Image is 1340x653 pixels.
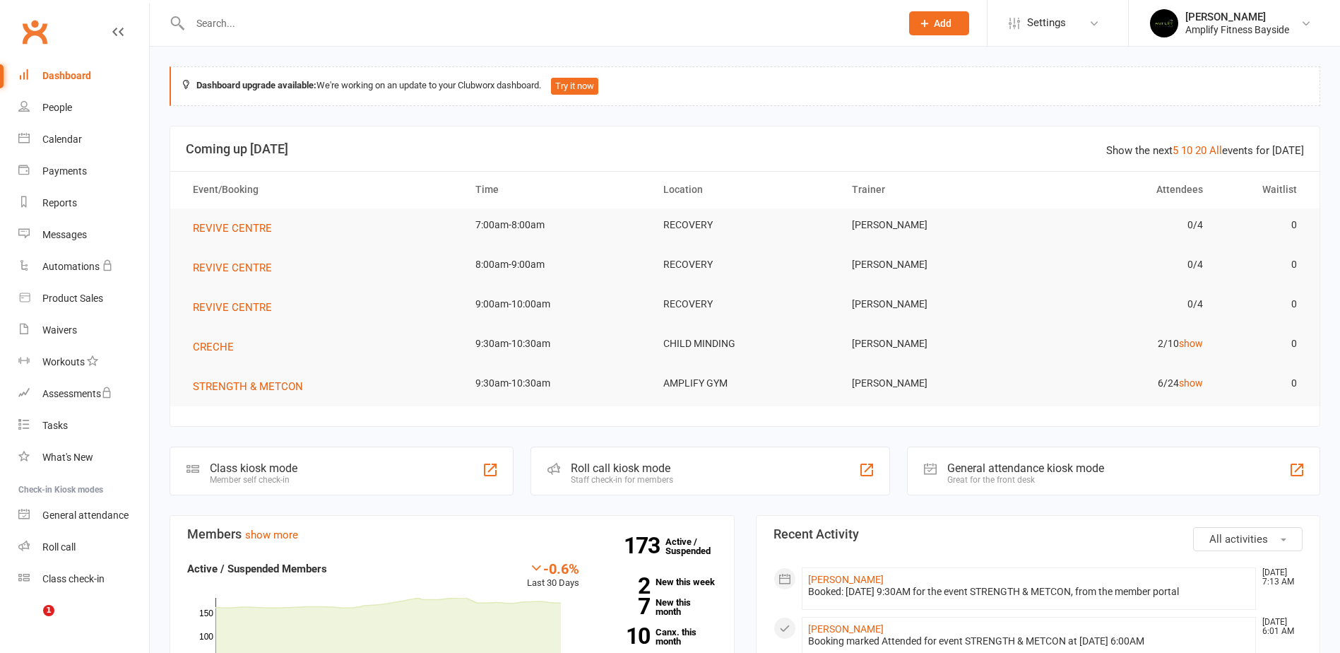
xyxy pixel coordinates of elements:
[1193,527,1303,551] button: All activities
[1179,377,1203,389] a: show
[600,577,717,587] a: 2New this week
[1181,144,1192,157] a: 10
[571,475,673,485] div: Staff check-in for members
[193,222,272,235] span: REVIVE CENTRE
[600,596,650,617] strong: 7
[463,172,651,208] th: Time
[42,388,112,399] div: Assessments
[839,327,1027,360] td: [PERSON_NAME]
[18,410,149,442] a: Tasks
[1216,327,1310,360] td: 0
[651,172,838,208] th: Location
[600,625,650,647] strong: 10
[1027,367,1215,400] td: 6/24
[463,327,651,360] td: 9:30am-10:30am
[1209,533,1268,546] span: All activities
[665,526,728,566] a: 173Active / Suspended
[42,165,87,177] div: Payments
[14,605,48,639] iframe: Intercom live chat
[18,378,149,410] a: Assessments
[947,475,1104,485] div: Great for the front desk
[839,172,1027,208] th: Trainer
[42,420,68,431] div: Tasks
[651,248,838,281] td: RECOVERY
[18,283,149,314] a: Product Sales
[18,314,149,346] a: Waivers
[42,229,87,240] div: Messages
[42,197,77,208] div: Reports
[1179,338,1203,349] a: show
[839,248,1027,281] td: [PERSON_NAME]
[1173,144,1178,157] a: 5
[1027,248,1215,281] td: 0/4
[186,142,1304,156] h3: Coming up [DATE]
[18,500,149,531] a: General attendance kiosk mode
[18,219,149,251] a: Messages
[42,293,103,304] div: Product Sales
[18,531,149,563] a: Roll call
[18,346,149,378] a: Workouts
[551,78,598,95] button: Try it now
[624,535,665,556] strong: 173
[42,573,105,584] div: Class check-in
[773,527,1303,541] h3: Recent Activity
[193,341,234,353] span: CRECHE
[42,510,129,521] div: General attendance
[1185,23,1289,36] div: Amplify Fitness Bayside
[18,60,149,92] a: Dashboard
[18,251,149,283] a: Automations
[187,563,327,575] strong: Active / Suspended Members
[1185,11,1289,23] div: [PERSON_NAME]
[1216,208,1310,242] td: 0
[18,187,149,219] a: Reports
[651,327,838,360] td: CHILD MINDING
[839,288,1027,321] td: [PERSON_NAME]
[18,124,149,155] a: Calendar
[193,259,282,276] button: REVIVE CENTRE
[1027,172,1215,208] th: Attendees
[42,324,77,336] div: Waivers
[600,575,650,596] strong: 2
[1209,144,1222,157] a: All
[196,80,316,90] strong: Dashboard upgrade available:
[1255,568,1302,587] time: [DATE] 7:13 AM
[187,527,717,541] h3: Members
[808,635,1250,647] div: Booking marked Attended for event STRENGTH & METCON at [DATE] 6:00AM
[18,442,149,473] a: What's New
[42,70,91,81] div: Dashboard
[193,220,282,237] button: REVIVE CENTRE
[947,461,1104,475] div: General attendance kiosk mode
[18,92,149,124] a: People
[839,367,1027,400] td: [PERSON_NAME]
[1216,367,1310,400] td: 0
[651,208,838,242] td: RECOVERY
[571,461,673,475] div: Roll call kiosk mode
[600,628,717,646] a: 10Canx. this month
[245,529,298,541] a: show more
[42,261,100,272] div: Automations
[1106,142,1304,159] div: Show the next events for [DATE]
[463,288,651,321] td: 9:00am-10:00am
[42,356,85,367] div: Workouts
[193,378,313,395] button: STRENGTH & METCON
[1027,288,1215,321] td: 0/4
[934,18,951,29] span: Add
[527,560,579,576] div: -0.6%
[193,339,244,355] button: CRECHE
[42,541,76,553] div: Roll call
[193,301,272,314] span: REVIVE CENTRE
[42,452,93,463] div: What's New
[808,574,884,585] a: [PERSON_NAME]
[808,586,1250,598] div: Booked: [DATE] 9:30AM for the event STRENGTH & METCON, from the member portal
[909,11,969,35] button: Add
[42,102,72,113] div: People
[1027,327,1215,360] td: 2/10
[186,13,891,33] input: Search...
[180,172,463,208] th: Event/Booking
[1150,9,1178,37] img: thumb_image1596355059.png
[210,461,297,475] div: Class kiosk mode
[651,367,838,400] td: AMPLIFY GYM
[193,299,282,316] button: REVIVE CENTRE
[170,66,1320,106] div: We're working on an update to your Clubworx dashboard.
[1027,208,1215,242] td: 0/4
